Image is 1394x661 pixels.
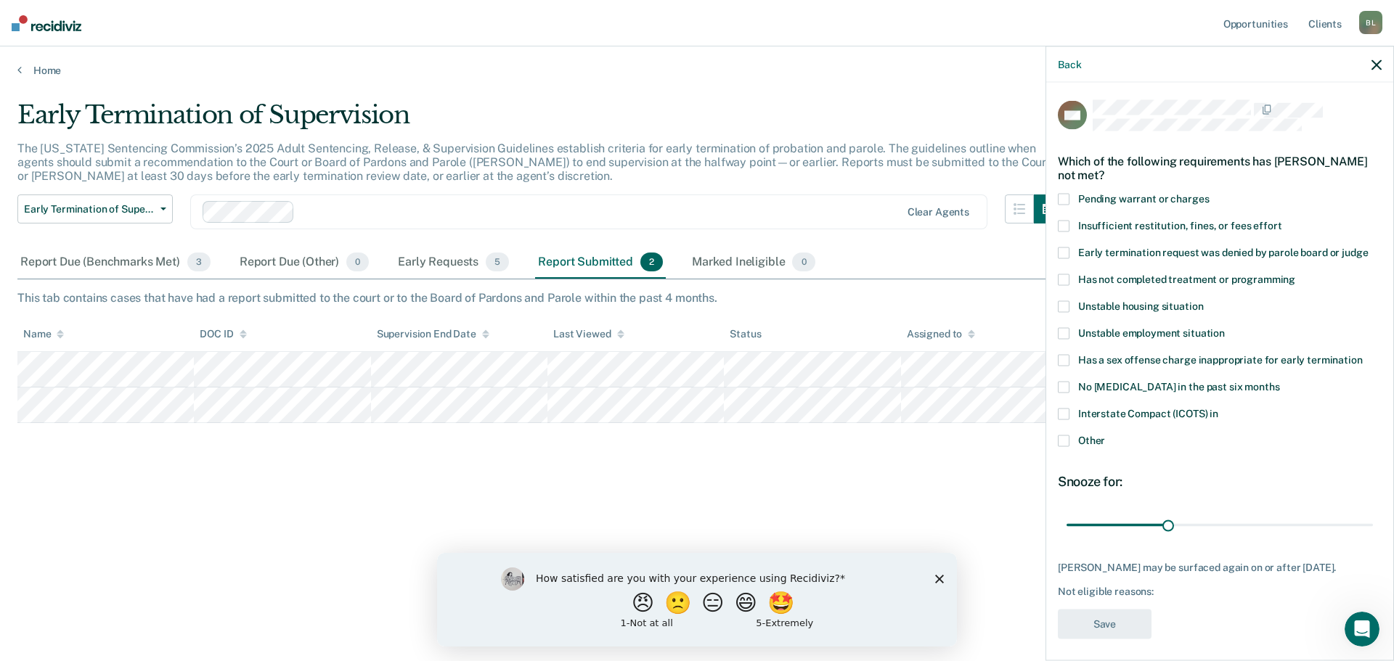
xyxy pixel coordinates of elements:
[1078,435,1105,446] span: Other
[1058,58,1081,70] button: Back
[437,553,957,646] iframe: Survey by Kim from Recidiviz
[1078,300,1203,312] span: Unstable housing situation
[1078,408,1218,419] span: Interstate Compact (ICOTS) in
[1078,193,1209,205] span: Pending warrant or charges
[1078,220,1281,231] span: Insufficient restitution, fines, or fees effort
[1359,11,1382,34] div: B L
[237,247,372,279] div: Report Due (Other)
[23,328,64,340] div: Name
[1078,327,1225,339] span: Unstable employment situation
[1058,609,1152,639] button: Save
[907,328,975,340] div: Assigned to
[1078,354,1363,366] span: Has a sex offense charge inappropriate for early termination
[17,141,1051,183] p: The [US_STATE] Sentencing Commission’s 2025 Adult Sentencing, Release, & Supervision Guidelines e...
[17,100,1063,141] div: Early Termination of Supervision
[200,328,246,340] div: DOC ID
[486,253,509,271] span: 5
[395,247,512,279] div: Early Requests
[535,247,666,279] div: Report Submitted
[187,253,211,271] span: 3
[689,247,818,279] div: Marked Ineligible
[730,328,761,340] div: Status
[17,291,1377,305] div: This tab contains cases that have had a report submitted to the court or to the Board of Pardons ...
[1058,474,1382,490] div: Snooze for:
[1078,381,1279,393] span: No [MEDICAL_DATA] in the past six months
[346,253,369,271] span: 0
[792,253,815,271] span: 0
[12,15,81,31] img: Recidiviz
[1078,247,1368,258] span: Early termination request was denied by parole board or judge
[24,203,155,215] span: Early Termination of Supervision
[377,328,489,340] div: Supervision End Date
[17,64,1377,77] a: Home
[1058,142,1382,193] div: Which of the following requirements has [PERSON_NAME] not met?
[908,206,969,218] div: Clear agents
[640,253,663,271] span: 2
[17,247,213,279] div: Report Due (Benchmarks Met)
[553,328,624,340] div: Last Viewed
[1058,561,1382,573] div: [PERSON_NAME] may be surfaced again on or after [DATE].
[1345,612,1379,646] iframe: Intercom live chat
[1058,586,1382,598] div: Not eligible reasons:
[1078,274,1295,285] span: Has not completed treatment or programming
